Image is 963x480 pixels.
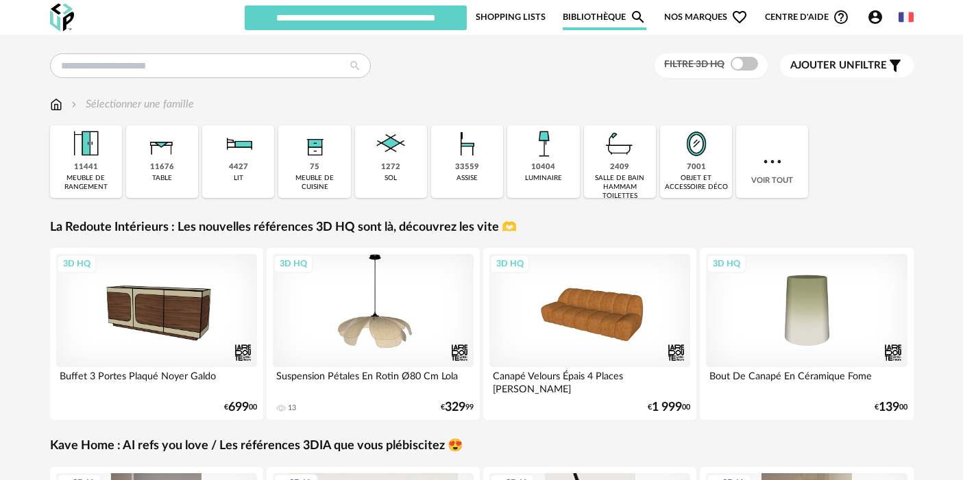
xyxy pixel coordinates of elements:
[707,255,746,273] div: 3D HQ
[143,125,180,162] img: Table.png
[234,174,243,183] div: lit
[678,125,715,162] img: Miroir.png
[483,248,697,420] a: 3D HQ Canapé Velours Épais 4 Places [PERSON_NAME] €1 99900
[490,255,530,273] div: 3D HQ
[879,403,899,412] span: 139
[664,4,748,30] span: Nos marques
[630,9,646,25] span: Magnify icon
[887,58,903,74] span: Filter icon
[69,97,80,112] img: svg+xml;base64,PHN2ZyB3aWR0aD0iMTYiIGhlaWdodD0iMTYiIHZpZXdCb3g9IjAgMCAxNiAxNiIgZmlsbD0ibm9uZSIgeG...
[765,9,849,25] span: Centre d'aideHelp Circle Outline icon
[267,248,480,420] a: 3D HQ Suspension Pétales En Rotin Ø80 Cm Lola 13 €32999
[867,9,883,25] span: Account Circle icon
[563,4,646,30] a: BibliothèqueMagnify icon
[220,125,257,162] img: Literie.png
[652,403,682,412] span: 1 999
[229,162,248,173] div: 4427
[875,403,907,412] div: € 00
[648,403,690,412] div: € 00
[706,367,907,394] div: Bout De Canapé En Céramique Fome
[57,255,97,273] div: 3D HQ
[50,438,463,454] a: Kave Home : AI refs you love / Les références 3DIA que vous plébiscitez 😍
[385,174,397,183] div: sol
[455,162,479,173] div: 33559
[273,367,474,394] div: Suspension Pétales En Rotin Ø80 Cm Lola
[56,367,258,394] div: Buffet 3 Portes Plaqué Noyer Galdo
[449,125,486,162] img: Assise.png
[381,162,400,173] div: 1272
[50,248,264,420] a: 3D HQ Buffet 3 Portes Plaqué Noyer Galdo €69900
[736,125,808,198] div: Voir tout
[525,174,562,183] div: luminaire
[790,60,855,71] span: Ajouter un
[152,174,172,183] div: table
[867,9,890,25] span: Account Circle icon
[296,125,333,162] img: Rangement.png
[288,403,296,413] div: 13
[50,97,62,112] img: svg+xml;base64,PHN2ZyB3aWR0aD0iMTYiIGhlaWdodD0iMTciIHZpZXdCb3g9IjAgMCAxNiAxNyIgZmlsbD0ibm9uZSIgeG...
[760,149,785,174] img: more.7b13dc1.svg
[664,174,728,192] div: objet et accessoire déco
[224,403,257,412] div: € 00
[525,125,562,162] img: Luminaire.png
[228,403,249,412] span: 699
[601,125,638,162] img: Salle%20de%20bain.png
[664,60,724,69] span: Filtre 3D HQ
[731,9,748,25] span: Heart Outline icon
[588,174,652,201] div: salle de bain hammam toilettes
[687,162,706,173] div: 7001
[833,9,849,25] span: Help Circle Outline icon
[150,162,174,173] div: 11676
[50,220,517,236] a: La Redoute Intérieurs : Les nouvelles références 3D HQ sont là, découvrez les vite 🫶
[310,162,319,173] div: 75
[282,174,346,192] div: meuble de cuisine
[780,54,914,77] button: Ajouter unfiltre Filter icon
[67,125,104,162] img: Meuble%20de%20rangement.png
[899,10,914,25] img: fr
[273,255,313,273] div: 3D HQ
[476,4,546,30] a: Shopping Lists
[456,174,478,183] div: assise
[54,174,118,192] div: meuble de rangement
[69,97,194,112] div: Sélectionner une famille
[700,248,914,420] a: 3D HQ Bout De Canapé En Céramique Fome €13900
[790,59,887,73] span: filtre
[531,162,555,173] div: 10404
[445,403,465,412] span: 329
[372,125,409,162] img: Sol.png
[610,162,629,173] div: 2409
[489,367,691,394] div: Canapé Velours Épais 4 Places [PERSON_NAME]
[441,403,474,412] div: € 99
[50,3,74,31] img: OXP
[74,162,98,173] div: 11441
